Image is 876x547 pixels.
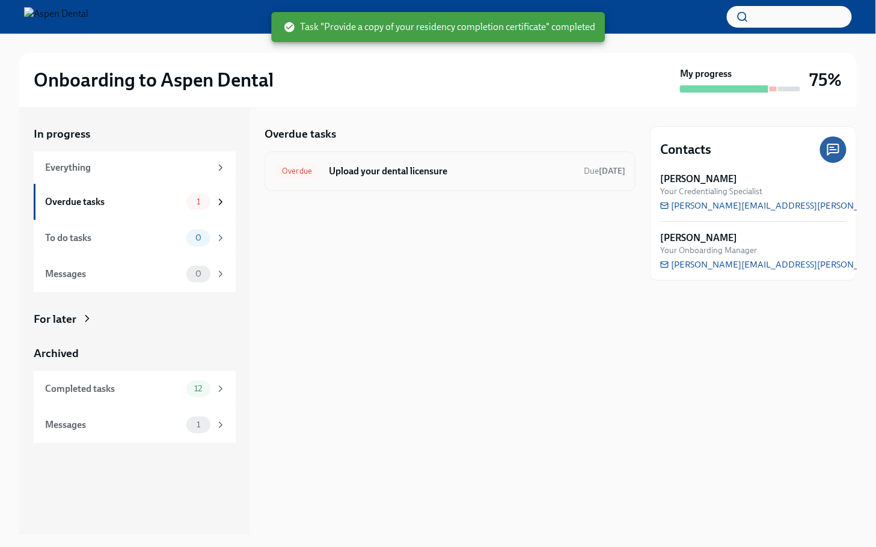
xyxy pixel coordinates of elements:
h2: Onboarding to Aspen Dental [34,68,274,92]
strong: [DATE] [599,166,625,176]
h3: 75% [810,69,842,91]
a: Overdue tasks1 [34,184,236,220]
span: Task "Provide a copy of your residency completion certificate" completed [283,20,595,34]
span: 0 [188,233,209,242]
a: For later [34,311,236,327]
span: Your Onboarding Manager [660,245,757,256]
a: Completed tasks12 [34,371,236,407]
div: Completed tasks [45,382,182,396]
strong: My progress [680,67,732,81]
span: 1 [189,197,207,206]
strong: [PERSON_NAME] [660,173,737,186]
strong: [PERSON_NAME] [660,231,737,245]
a: Messages1 [34,407,236,443]
a: OverdueUpload your dental licensureDue[DATE] [275,162,625,181]
div: Everything [45,161,210,174]
span: 0 [188,269,209,278]
a: Everything [34,151,236,184]
span: Overdue [275,167,319,176]
a: To do tasks0 [34,220,236,256]
span: August 5th, 2025 07:00 [584,165,625,177]
div: Messages [45,418,182,432]
div: For later [34,311,76,327]
a: Messages0 [34,256,236,292]
a: Archived [34,346,236,361]
a: In progress [34,126,236,142]
h5: Overdue tasks [265,126,336,142]
img: Aspen Dental [24,7,88,26]
span: Your Credentialing Specialist [660,186,762,197]
div: To do tasks [45,231,182,245]
span: 1 [189,420,207,429]
h4: Contacts [660,141,711,159]
h6: Upload your dental licensure [329,165,574,178]
div: Messages [45,267,182,281]
span: 12 [187,384,209,393]
div: Overdue tasks [45,195,182,209]
span: Due [584,166,625,176]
